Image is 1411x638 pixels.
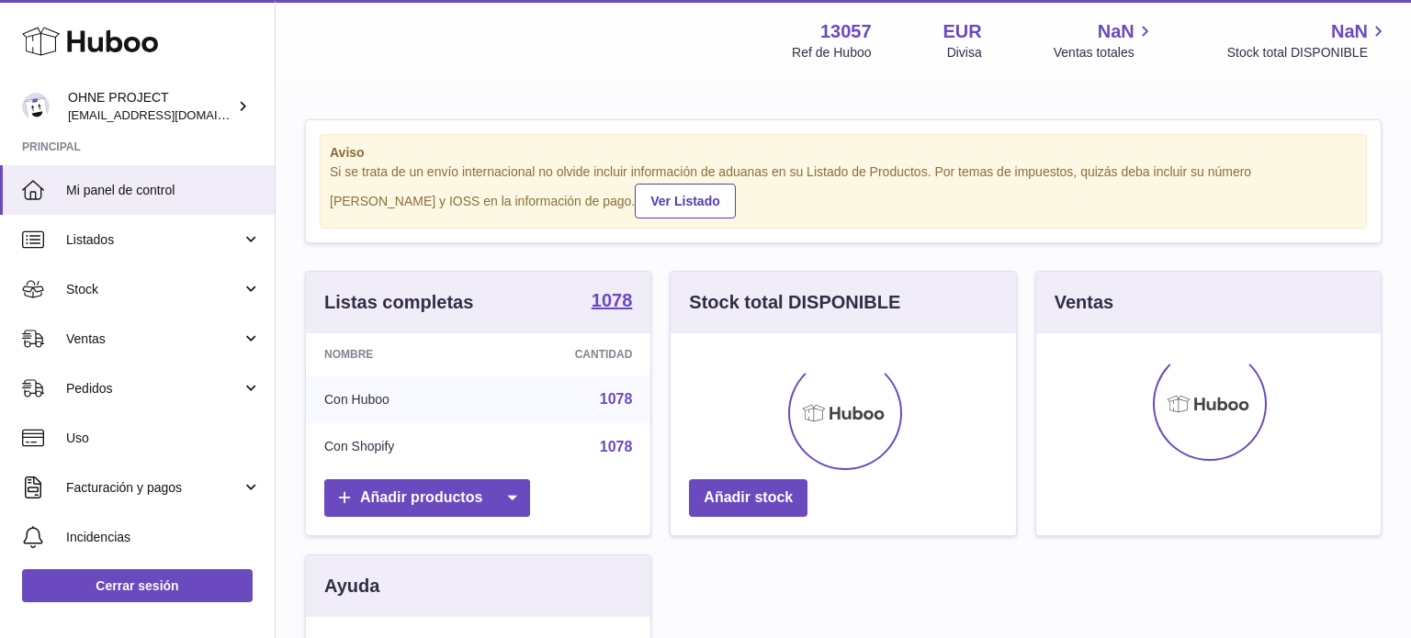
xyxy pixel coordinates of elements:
[943,19,982,44] strong: EUR
[66,529,261,546] span: Incidencias
[324,290,473,315] h3: Listas completas
[66,281,242,298] span: Stock
[66,430,261,447] span: Uso
[324,479,530,517] a: Añadir productos
[68,107,270,122] span: [EMAIL_ADDRESS][DOMAIN_NAME]
[1054,44,1156,62] span: Ventas totales
[592,291,633,309] strong: 1078
[68,89,233,124] div: OHNE PROJECT
[947,44,982,62] div: Divisa
[66,380,242,397] span: Pedidos
[324,574,379,599] h3: Ayuda
[689,479,807,517] a: Añadir stock
[330,163,1357,218] div: Si se trata de un envío internacional no olvide incluir información de aduanas en su Listado de P...
[22,569,253,602] a: Cerrar sesión
[1098,19,1134,44] span: NaN
[66,182,261,199] span: Mi panel de control
[306,333,489,375] th: Nombre
[66,330,242,348] span: Ventas
[330,144,1357,162] strong: Aviso
[489,333,650,375] th: Cantidad
[689,290,900,315] h3: Stock total DISPONIBLE
[306,423,489,471] td: Con Shopify
[1054,19,1156,62] a: NaN Ventas totales
[306,375,489,423] td: Con Huboo
[66,231,242,249] span: Listados
[22,93,50,120] img: internalAdmin-13057@internal.huboo.com
[592,291,633,313] a: 1078
[820,19,872,44] strong: 13057
[600,439,633,454] a: 1078
[1227,44,1389,62] span: Stock total DISPONIBLE
[1331,19,1368,44] span: NaN
[66,479,242,497] span: Facturación y pagos
[1055,290,1113,315] h3: Ventas
[600,391,633,407] a: 1078
[635,184,735,218] a: Ver Listado
[792,44,871,62] div: Ref de Huboo
[1227,19,1389,62] a: NaN Stock total DISPONIBLE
